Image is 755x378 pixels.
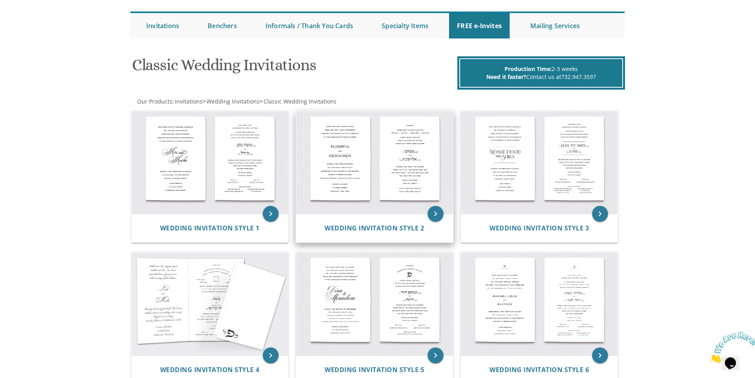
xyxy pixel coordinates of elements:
[132,252,289,355] img: Wedding Invitation Style 4
[296,252,453,355] img: Wedding Invitation Style 5
[428,347,443,363] a: keyboard_arrow_right
[260,98,336,105] span: >
[136,98,172,105] a: Our Products
[461,111,618,214] img: Wedding Invitation Style 3
[486,73,526,81] span: Need it faster?
[206,98,260,105] a: Wedding Invitations
[3,3,52,35] img: Chat attention grabber
[449,13,510,38] a: FREE e-Invites
[132,56,455,80] h1: Classic Wedding Invitations
[592,347,608,363] a: keyboard_arrow_right
[489,365,589,374] span: Wedding Invitation Style 6
[130,98,378,106] div: :
[175,98,203,105] span: Invitations
[160,365,260,374] span: Wedding Invitation Style 4
[138,13,187,38] a: Invitations
[561,73,596,81] a: 732.947.3597
[325,365,424,374] span: Wedding Invitation Style 5
[263,347,279,363] a: keyboard_arrow_right
[263,98,336,105] a: Classic Wedding Invitations
[505,65,552,73] span: Production Time:
[206,98,260,105] span: Wedding Invitations
[174,98,203,105] a: Invitations
[263,206,279,222] a: keyboard_arrow_right
[374,13,436,38] a: Specialty Items
[325,366,424,374] a: Wedding Invitation Style 5
[200,13,245,38] a: Benchers
[489,224,589,232] a: Wedding Invitation Style 3
[203,98,260,105] span: >
[592,206,608,222] a: keyboard_arrow_right
[160,224,260,232] a: Wedding Invitation Style 1
[132,111,289,214] img: Wedding Invitation Style 1
[160,366,260,374] a: Wedding Invitation Style 4
[296,111,453,214] img: Wedding Invitation Style 2
[522,13,588,38] a: Mailing Services
[264,98,336,105] span: Classic Wedding Invitations
[459,58,623,88] div: 2-3 weeks Contact us at
[258,13,361,38] a: Informals / Thank You Cards
[428,206,443,222] a: keyboard_arrow_right
[489,366,589,374] a: Wedding Invitation Style 6
[461,252,618,355] img: Wedding Invitation Style 6
[706,328,755,366] iframe: chat widget
[325,224,424,232] a: Wedding Invitation Style 2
